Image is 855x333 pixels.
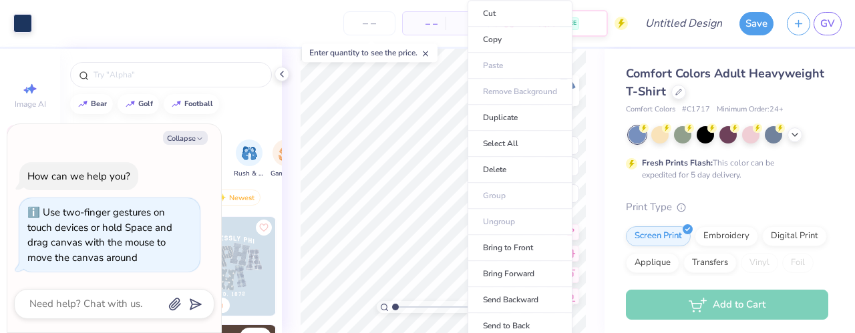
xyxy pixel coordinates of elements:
[468,235,572,261] li: Bring to Front
[468,131,572,157] li: Select All
[234,139,265,179] div: filter for Rush & Bid
[468,157,572,183] li: Delete
[27,206,172,264] div: Use two-finger gestures on touch devices or hold Space and drag canvas with the mouse to move the...
[184,100,213,107] div: football
[468,287,572,313] li: Send Backward
[271,169,301,179] span: Game Day
[626,200,828,215] div: Print Type
[125,100,136,108] img: trend_line.gif
[717,104,784,115] span: Minimum Order: 24 +
[468,105,572,131] li: Duplicate
[70,94,113,114] button: bear
[695,226,758,246] div: Embroidery
[279,145,294,161] img: Game Day Image
[626,104,675,115] span: Comfort Colors
[411,17,438,31] span: – –
[454,17,480,31] span: – –
[762,226,827,246] div: Digital Print
[177,217,276,316] img: 5a4b4175-9e88-49c8-8a23-26d96782ddc6
[234,169,265,179] span: Rush & Bid
[271,139,301,179] button: filter button
[164,94,219,114] button: football
[626,253,679,273] div: Applique
[782,253,814,273] div: Foil
[739,12,774,35] button: Save
[820,16,835,31] span: GV
[210,190,261,206] div: Newest
[234,139,265,179] button: filter button
[171,100,182,108] img: trend_line.gif
[626,65,824,99] span: Comfort Colors Adult Heavyweight T-Shirt
[242,145,257,161] img: Rush & Bid Image
[468,27,572,53] li: Copy
[138,100,153,107] div: golf
[741,253,778,273] div: Vinyl
[682,104,710,115] span: # C1717
[271,139,301,179] div: filter for Game Day
[92,68,263,81] input: Try "Alpha"
[77,100,88,108] img: trend_line.gif
[275,217,374,316] img: a3f22b06-4ee5-423c-930f-667ff9442f68
[27,170,130,183] div: How can we help you?
[468,261,572,287] li: Bring Forward
[626,226,691,246] div: Screen Print
[635,10,733,37] input: Untitled Design
[118,94,159,114] button: golf
[642,157,713,168] strong: Fresh Prints Flash:
[302,43,438,62] div: Enter quantity to see the price.
[91,100,107,107] div: bear
[15,99,46,109] span: Image AI
[256,220,272,236] button: Like
[343,11,395,35] input: – –
[642,157,806,181] div: This color can be expedited for 5 day delivery.
[683,253,737,273] div: Transfers
[163,131,208,145] button: Collapse
[814,12,842,35] a: GV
